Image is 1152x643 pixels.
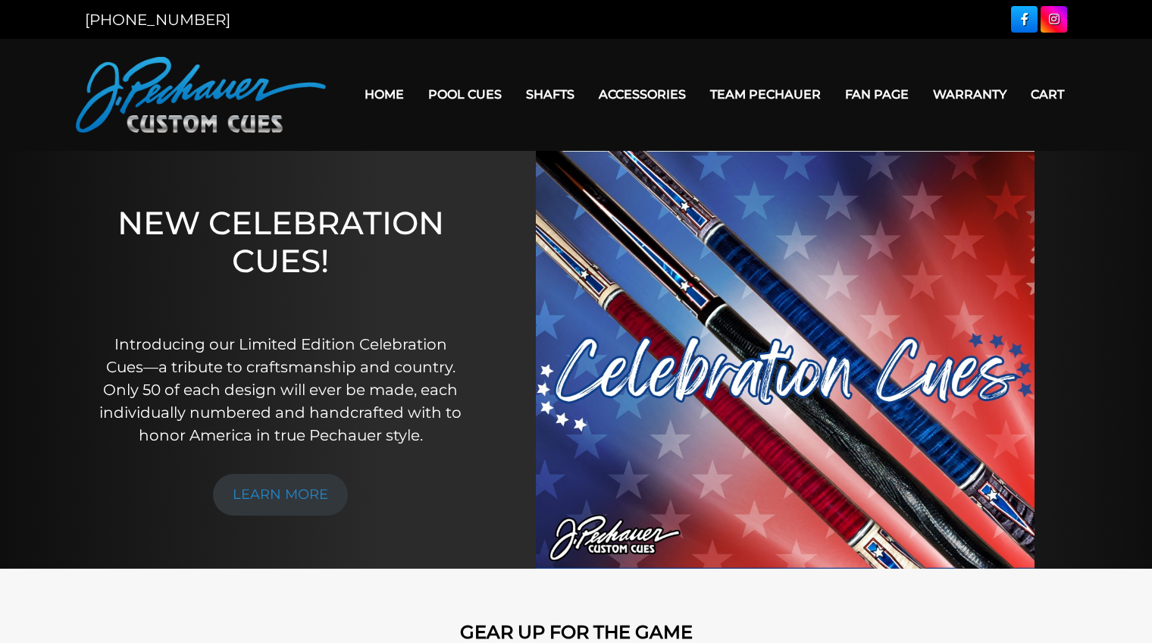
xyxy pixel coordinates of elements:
a: [PHONE_NUMBER] [85,11,230,29]
p: Introducing our Limited Edition Celebration Cues—a tribute to craftsmanship and country. Only 50 ... [94,333,467,447]
a: Team Pechauer [698,75,833,114]
a: Fan Page [833,75,921,114]
a: Accessories [587,75,698,114]
strong: GEAR UP FOR THE GAME [460,621,693,643]
a: Home [352,75,416,114]
a: Shafts [514,75,587,114]
a: Warranty [921,75,1019,114]
a: Cart [1019,75,1076,114]
img: Pechauer Custom Cues [76,57,326,133]
h1: NEW CELEBRATION CUES! [94,204,467,312]
a: Pool Cues [416,75,514,114]
a: LEARN MORE [213,474,348,516]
